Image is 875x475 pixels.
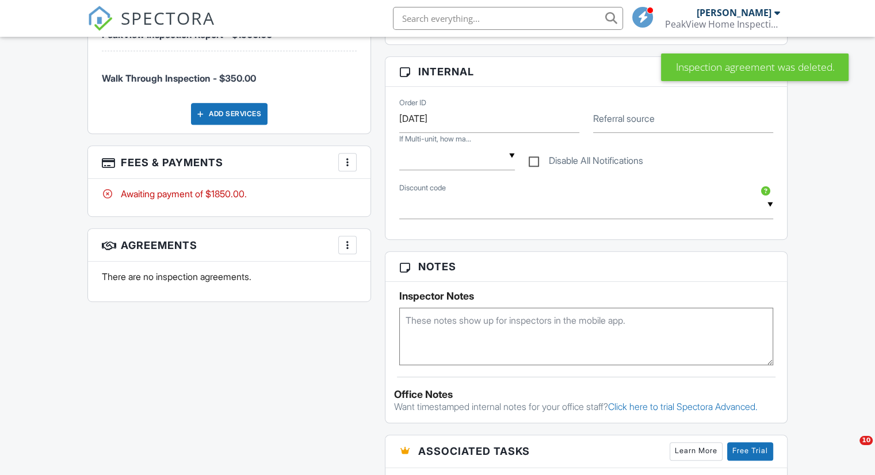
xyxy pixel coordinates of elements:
div: [PERSON_NAME] [697,7,771,18]
span: 10 [859,436,873,445]
div: Awaiting payment of $1850.00. [102,187,357,200]
label: Referral source [593,112,655,125]
h3: Fees & Payments [88,146,370,179]
span: Walk Through Inspection - $350.00 [102,72,256,84]
a: Click here to trial Spectora Advanced. [608,401,758,412]
div: PeakView Home Inspections [665,18,780,30]
label: Discount code [399,183,446,193]
h3: Agreements [88,229,370,262]
a: SPECTORA [87,16,215,40]
div: Inspection agreement was deleted. [661,53,849,81]
div: Add Services [191,103,268,125]
h3: Internal [385,57,787,87]
a: Learn More [670,442,723,461]
span: Associated Tasks [418,443,530,459]
div: Office Notes [394,389,778,400]
img: The Best Home Inspection Software - Spectora [87,6,113,31]
h3: Notes [385,252,787,282]
label: Disable All Notifications [529,155,643,170]
p: There are no inspection agreements. [102,270,357,283]
input: Search everything... [393,7,623,30]
span: SPECTORA [121,6,215,30]
a: Free Trial [727,442,773,461]
p: Want timestamped internal notes for your office staff? [394,400,778,413]
label: Order ID [399,98,426,108]
iframe: Intercom live chat [836,436,863,463]
h5: Inspector Notes [399,290,773,302]
li: Service: Walk Through Inspection [102,51,357,94]
label: If Multi-unit, how many units? [399,134,471,144]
